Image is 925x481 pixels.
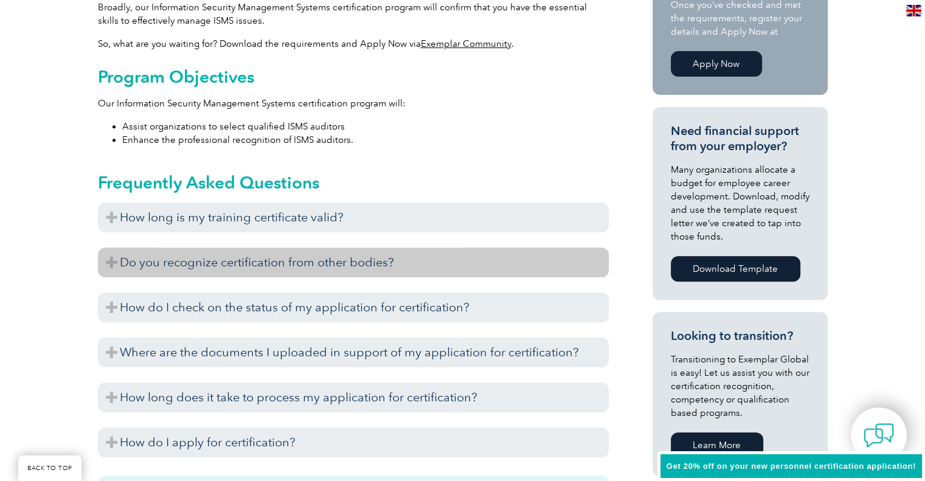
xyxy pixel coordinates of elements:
h3: How do I check on the status of my application for certification? [98,292,609,322]
p: So, what are you waiting for? Download the requirements and Apply Now via . [98,37,609,50]
img: en [906,5,921,16]
li: Assist organizations to select qualified ISMS auditors [122,120,609,133]
a: Exemplar Community [421,38,511,49]
h3: Do you recognize certification from other bodies? [98,247,609,277]
h3: How long does it take to process my application for certification? [98,382,609,412]
h2: Program Objectives [98,67,609,86]
p: Many organizations allocate a budget for employee career development. Download, modify and use th... [671,163,809,243]
h3: How do I apply for certification? [98,427,609,457]
h2: Frequently Asked Questions [98,173,609,192]
a: Apply Now [671,51,762,77]
p: Broadly, our Information Security Management Systems certification program will confirm that you ... [98,1,609,27]
a: Download Template [671,256,800,282]
a: Learn More [671,432,763,458]
li: Enhance the professional recognition of ISMS auditors. [122,133,609,147]
h3: Where are the documents I uploaded in support of my application for certification? [98,337,609,367]
h3: Need financial support from your employer? [671,123,809,154]
img: contact-chat.png [864,420,894,451]
a: BACK TO TOP [18,455,81,481]
p: Our Information Security Management Systems certification program will: [98,97,609,110]
h3: Looking to transition? [671,328,809,344]
p: Transitioning to Exemplar Global is easy! Let us assist you with our certification recognition, c... [671,353,809,420]
h3: How long is my training certificate valid? [98,202,609,232]
span: Get 20% off on your new personnel certification application! [667,462,916,471]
